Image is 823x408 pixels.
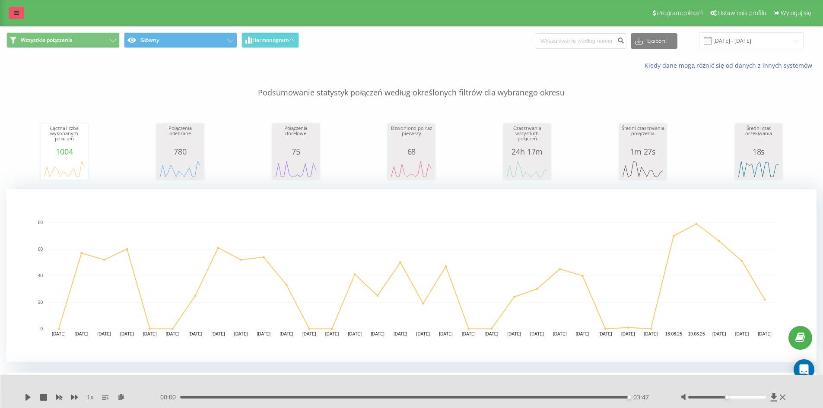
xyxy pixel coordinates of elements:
[553,332,567,336] text: [DATE]
[252,37,289,43] span: Harmonogram
[98,332,111,336] text: [DATE]
[40,326,43,331] text: 0
[52,332,66,336] text: [DATE]
[758,332,772,336] text: [DATE]
[188,332,202,336] text: [DATE]
[627,395,631,399] div: Accessibility label
[505,126,549,147] div: Czas trwania wszystkich połączeń
[159,147,202,156] div: 780
[439,332,453,336] text: [DATE]
[274,147,318,156] div: 75
[390,147,433,156] div: 68
[737,147,780,156] div: 18s
[416,332,430,336] text: [DATE]
[325,332,339,336] text: [DATE]
[530,332,544,336] text: [DATE]
[535,33,626,49] input: Wyszukiwanie według numeru
[598,332,612,336] text: [DATE]
[274,126,318,147] div: Połączenia docelowe
[665,332,682,336] text: 18.08.25
[6,189,817,362] svg: A chart.
[257,332,271,336] text: [DATE]
[348,332,362,336] text: [DATE]
[120,332,134,336] text: [DATE]
[390,156,433,182] svg: A chart.
[688,332,705,336] text: 19.08.25
[718,9,766,16] span: Ustawienia profilu
[241,32,299,48] button: Harmonogram
[234,332,248,336] text: [DATE]
[621,147,664,156] div: 1m 27s
[644,332,658,336] text: [DATE]
[371,332,384,336] text: [DATE]
[87,393,93,402] span: 1 x
[211,332,225,336] text: [DATE]
[737,156,780,182] svg: A chart.
[725,395,729,399] div: Accessibility label
[735,332,749,336] text: [DATE]
[633,393,649,402] span: 03:47
[38,300,43,305] text: 20
[621,156,664,182] svg: A chart.
[505,147,549,156] div: 24h 17m
[631,33,677,49] button: Eksport
[645,61,817,70] a: Kiedy dane mogą różnić się od danych z innych systemów
[712,332,726,336] text: [DATE]
[124,32,237,48] button: Główny
[280,332,293,336] text: [DATE]
[507,332,521,336] text: [DATE]
[657,9,703,16] span: Program poleceń
[737,126,780,147] div: Średni czas oczekiwania
[6,70,817,98] p: Podsumowanie statystyk połączeń według określonych filtrów dla wybranego okresu
[781,9,811,16] span: Wyloguj się
[794,359,814,380] div: Open Intercom Messenger
[485,332,499,336] text: [DATE]
[43,126,86,147] div: Łączna liczba wykonanych połączeń
[621,332,635,336] text: [DATE]
[43,156,86,182] svg: A chart.
[160,393,180,402] span: 00:00
[21,37,73,44] span: Wszystkie połączenia
[166,332,180,336] text: [DATE]
[143,332,157,336] text: [DATE]
[390,126,433,147] div: Dzwoniono po raz pierwszy
[159,156,202,182] svg: A chart.
[302,332,316,336] text: [DATE]
[274,156,318,182] svg: A chart.
[38,273,43,278] text: 40
[576,332,590,336] text: [DATE]
[38,220,43,225] text: 80
[462,332,476,336] text: [DATE]
[43,147,86,156] div: 1004
[505,156,549,182] svg: A chart.
[6,32,120,48] button: Wszystkie połączenia
[38,247,43,252] text: 60
[621,126,664,147] div: Średni czas trwania połączenia
[75,332,89,336] text: [DATE]
[394,332,407,336] text: [DATE]
[159,126,202,147] div: Połączenia odebrane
